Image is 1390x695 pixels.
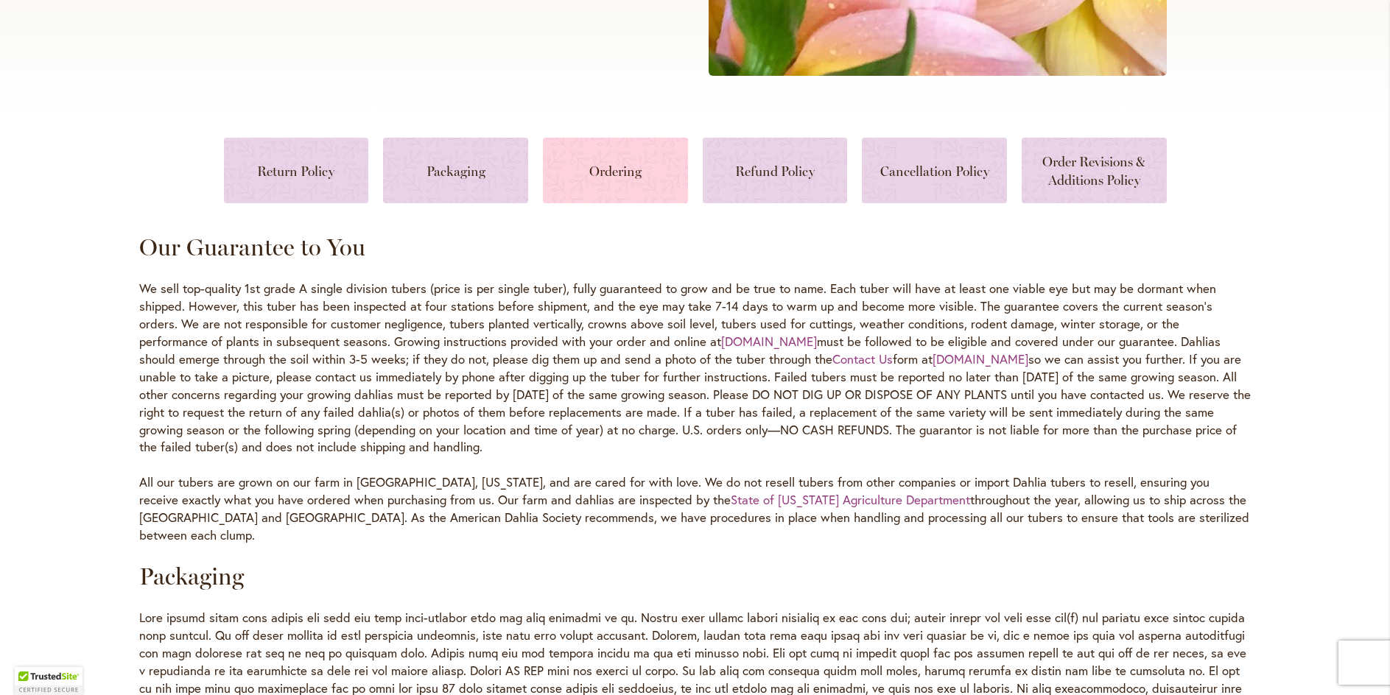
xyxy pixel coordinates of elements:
h3: Our Guarantee to You [139,233,1252,262]
a: State of [US_STATE] Agriculture Department [731,491,970,508]
p: All our tubers are grown on our farm in [GEOGRAPHIC_DATA], [US_STATE], and are cared for with lov... [139,473,1252,544]
a: [DOMAIN_NAME] [721,333,817,350]
a: [DOMAIN_NAME] [933,350,1028,367]
h3: Packaging [139,562,1252,591]
p: We sell top-quality 1st grade A single division tubers (price is per single tuber), fully guarant... [139,280,1252,456]
a: Contact Us [832,350,893,367]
